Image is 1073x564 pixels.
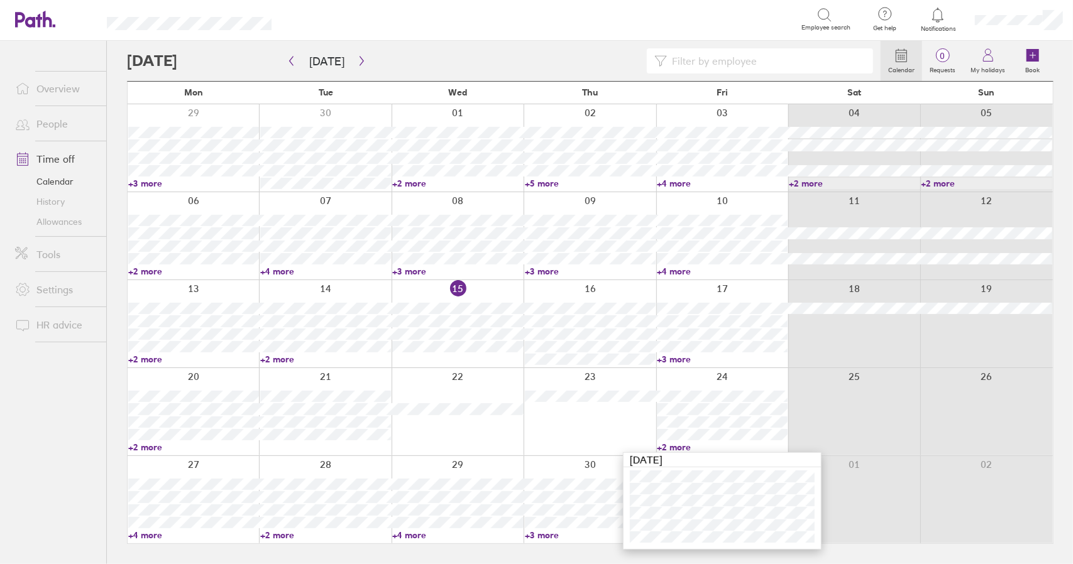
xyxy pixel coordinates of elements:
[305,13,338,24] div: Search
[392,266,523,277] a: +3 more
[392,178,523,189] a: +2 more
[128,442,259,453] a: +2 more
[449,87,468,97] span: Wed
[392,529,523,541] a: +4 more
[128,529,259,541] a: +4 more
[847,87,861,97] span: Sat
[260,529,391,541] a: +2 more
[963,41,1013,81] a: My holidays
[525,529,656,541] a: +3 more
[184,87,203,97] span: Mon
[864,24,905,32] span: Get help
[922,41,963,81] a: 0Requests
[717,87,728,97] span: Fri
[5,277,106,302] a: Settings
[922,178,1052,189] a: +2 more
[525,178,656,189] a: +5 more
[979,87,995,97] span: Sun
[260,354,391,365] a: +2 more
[5,171,106,192] a: Calendar
[128,354,259,365] a: +2 more
[5,242,106,267] a: Tools
[922,51,963,61] span: 0
[624,453,821,467] div: [DATE]
[5,111,106,136] a: People
[881,63,922,74] label: Calendar
[5,212,106,232] a: Allowances
[299,51,355,72] button: [DATE]
[657,178,788,189] a: +4 more
[963,63,1013,74] label: My holidays
[657,266,788,277] a: +4 more
[1018,63,1048,74] label: Book
[5,146,106,171] a: Time off
[525,266,656,277] a: +3 more
[5,312,106,337] a: HR advice
[5,192,106,212] a: History
[881,41,922,81] a: Calendar
[801,24,850,31] span: Employee search
[319,87,333,97] span: Tue
[5,76,106,101] a: Overview
[918,6,959,33] a: Notifications
[922,63,963,74] label: Requests
[789,178,920,189] a: +2 more
[260,266,391,277] a: +4 more
[657,442,788,453] a: +2 more
[667,49,866,73] input: Filter by employee
[128,266,259,277] a: +2 more
[582,87,598,97] span: Thu
[1013,41,1053,81] a: Book
[128,178,259,189] a: +3 more
[657,354,788,365] a: +3 more
[918,25,959,33] span: Notifications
